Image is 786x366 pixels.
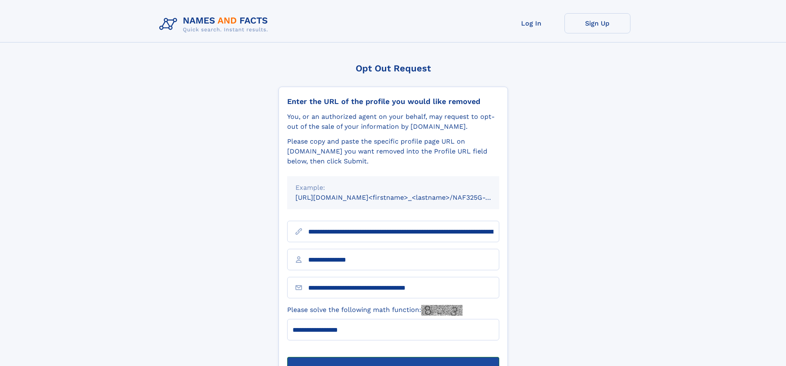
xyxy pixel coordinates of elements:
div: You, or an authorized agent on your behalf, may request to opt-out of the sale of your informatio... [287,112,499,132]
div: Please copy and paste the specific profile page URL on [DOMAIN_NAME] you want removed into the Pr... [287,137,499,166]
div: Opt Out Request [279,63,508,73]
a: Sign Up [564,13,630,33]
img: Logo Names and Facts [156,13,275,35]
a: Log In [498,13,564,33]
div: Enter the URL of the profile you would like removed [287,97,499,106]
div: Example: [295,183,491,193]
label: Please solve the following math function: [287,305,463,316]
small: [URL][DOMAIN_NAME]<firstname>_<lastname>/NAF325G-xxxxxxxx [295,194,515,201]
